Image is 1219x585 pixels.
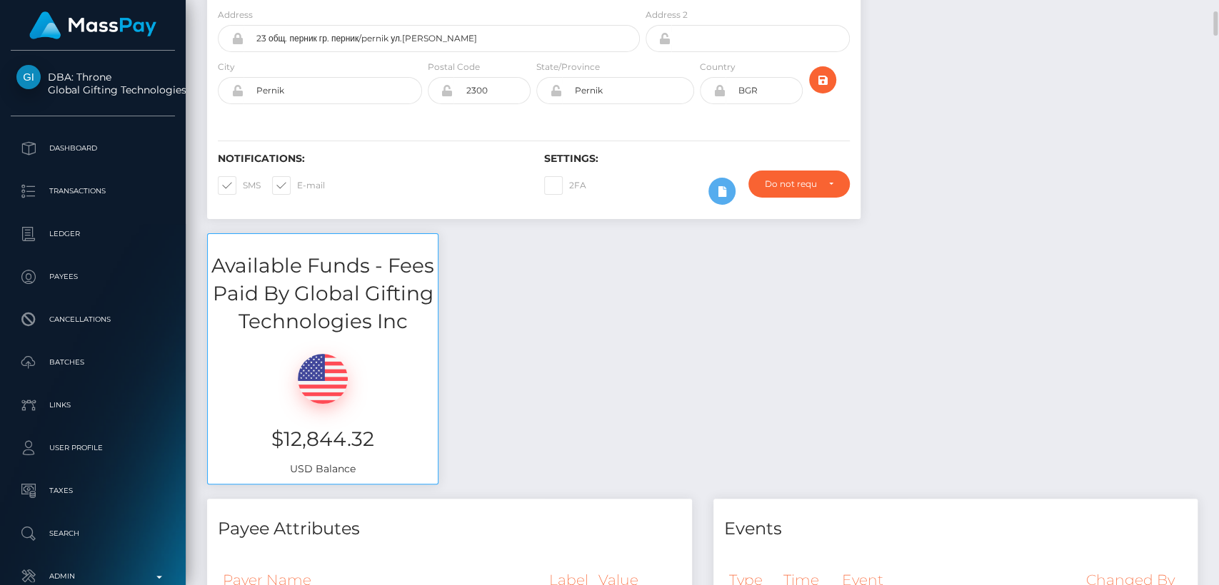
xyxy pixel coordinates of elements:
[16,223,169,245] p: Ledger
[428,61,480,73] label: Postal Code
[11,302,175,337] a: Cancellations
[16,480,169,502] p: Taxes
[544,153,849,165] h6: Settings:
[765,178,816,190] div: Do not require
[218,9,253,21] label: Address
[11,216,175,252] a: Ledger
[218,517,681,541] h4: Payee Attributes
[298,354,348,404] img: USD.png
[700,61,736,73] label: Country
[11,430,175,466] a: User Profile
[646,9,688,21] label: Address 2
[544,176,586,195] label: 2FA
[16,395,169,416] p: Links
[218,153,523,165] h6: Notifications:
[208,336,438,484] div: USD Balance
[11,345,175,380] a: Batches
[11,173,175,209] a: Transactions
[748,171,849,198] button: Do not require
[16,352,169,373] p: Batches
[11,131,175,166] a: Dashboard
[218,176,261,195] label: SMS
[16,523,169,544] p: Search
[272,176,325,195] label: E-mail
[11,516,175,551] a: Search
[11,473,175,509] a: Taxes
[11,259,175,295] a: Payees
[16,180,169,202] p: Transactions
[16,138,169,159] p: Dashboard
[218,61,235,73] label: City
[16,65,41,89] img: Global Gifting Technologies Inc
[16,437,169,459] p: User Profile
[11,71,175,96] span: DBA: Throne Global Gifting Technologies Inc
[16,266,169,288] p: Payees
[208,252,438,336] h3: Available Funds - Fees Paid By Global Gifting Technologies Inc
[11,387,175,423] a: Links
[29,11,156,39] img: MassPay Logo
[219,425,427,453] h3: $12,844.32
[536,61,600,73] label: State/Province
[724,517,1188,541] h4: Events
[16,309,169,330] p: Cancellations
